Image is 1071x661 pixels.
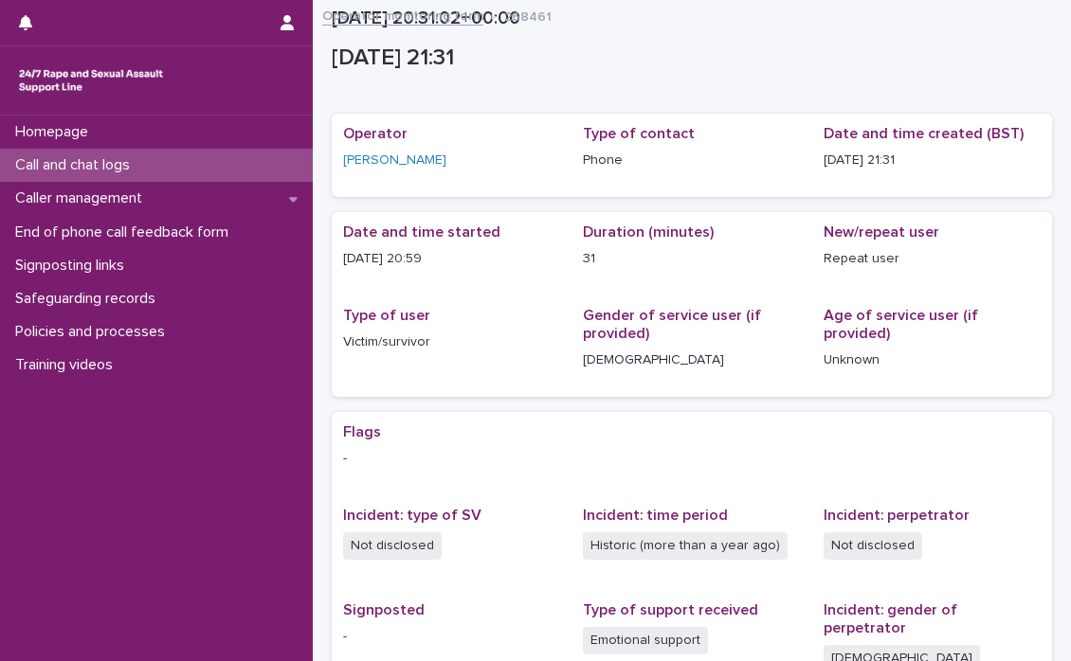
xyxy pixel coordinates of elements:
span: Incident: time period [583,508,728,523]
p: Victim/survivor [343,332,560,352]
p: Call and chat logs [8,156,145,174]
span: New/repeat user [824,224,939,240]
span: Not disclosed [343,532,442,560]
p: End of phone call feedback form [8,223,244,241]
img: rhQMoQhaT3yELyF149Cw [15,62,167,99]
a: [PERSON_NAME] [343,151,446,170]
p: [DEMOGRAPHIC_DATA] [583,350,800,370]
span: Flags [343,424,381,439]
span: Not disclosed [824,532,922,560]
p: - [343,449,1041,469]
p: Training videos [8,356,128,374]
p: - [343,627,560,647]
span: Historic (more than a year ago) [583,532,788,560]
p: Signposting links [8,257,139,275]
p: 31 [583,249,800,269]
p: [DATE] 20:59 [343,249,560,269]
span: Operator [343,126,408,141]
span: Type of support received [583,602,758,617]
span: Type of contact [583,126,695,141]
span: Incident: perpetrator [824,508,970,523]
p: Repeat user [824,249,1041,269]
p: Safeguarding records [8,290,171,308]
p: Policies and processes [8,323,180,341]
p: [DATE] 21:31 [332,45,1044,72]
span: Type of user [343,308,430,323]
a: Operator monitoring form [322,4,483,26]
p: Caller management [8,189,157,207]
p: [DATE] 21:31 [824,151,1041,170]
span: Signposted [343,602,425,617]
span: Date and time created (BST) [824,126,1024,141]
span: Date and time started [343,224,500,240]
span: Incident: gender of perpetrator [824,602,957,635]
span: Emotional support [583,627,708,654]
span: Age of service user (if provided) [824,308,978,341]
p: Unknown [824,350,1041,370]
p: 268461 [504,5,552,26]
span: Gender of service user (if provided) [583,308,761,341]
p: Phone [583,151,800,170]
p: Homepage [8,123,103,141]
span: Duration (minutes) [583,224,714,240]
span: Incident: type of SV [343,508,481,523]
